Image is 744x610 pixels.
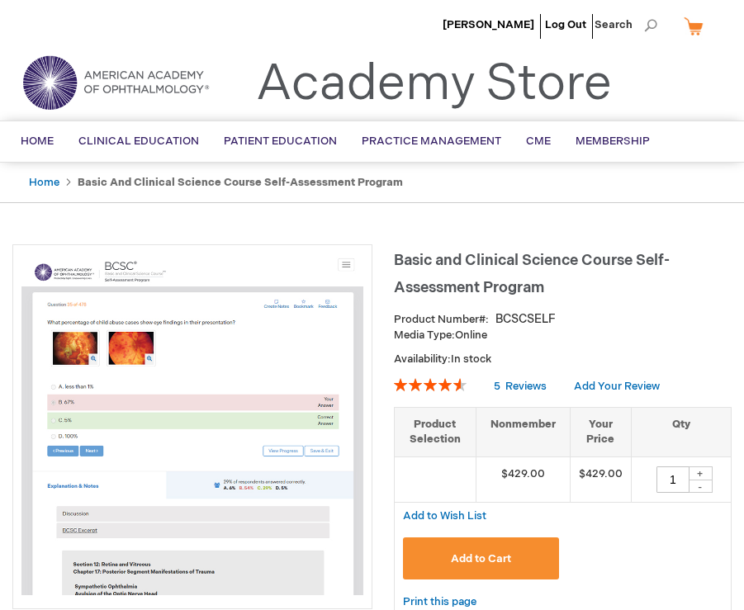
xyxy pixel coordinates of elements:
strong: Basic and Clinical Science Course Self-Assessment Program [78,176,403,189]
span: Add to Cart [451,552,511,565]
a: Add to Wish List [403,508,486,523]
span: Add to Wish List [403,509,486,523]
th: Nonmember [476,407,571,456]
a: Academy Store [256,54,612,114]
span: Home [21,135,54,148]
span: 5 [494,380,500,393]
button: Add to Cart [403,537,560,579]
p: Availability: [394,352,732,367]
strong: Product Number [394,313,489,326]
div: + [688,466,713,480]
span: Reviews [505,380,547,393]
th: Your Price [570,407,631,456]
a: Add Your Review [574,380,660,393]
span: CME [526,135,551,148]
div: - [688,480,713,493]
th: Product Selection [395,407,476,456]
img: Basic and Clinical Science Course Self-Assessment Program [21,253,363,595]
div: BCSCSELF [495,311,556,328]
th: Qty [631,407,731,456]
span: Basic and Clinical Science Course Self-Assessment Program [394,252,670,296]
div: 92% [394,378,467,391]
input: Qty [656,466,690,493]
td: $429.00 [476,456,571,502]
td: $429.00 [570,456,631,502]
a: Home [29,176,59,189]
span: Membership [576,135,650,148]
strong: Media Type: [394,329,455,342]
span: Search [595,8,657,41]
a: [PERSON_NAME] [443,18,534,31]
p: Online [394,328,732,343]
a: Log Out [545,18,586,31]
span: In stock [451,352,491,366]
a: 5 Reviews [494,380,549,393]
